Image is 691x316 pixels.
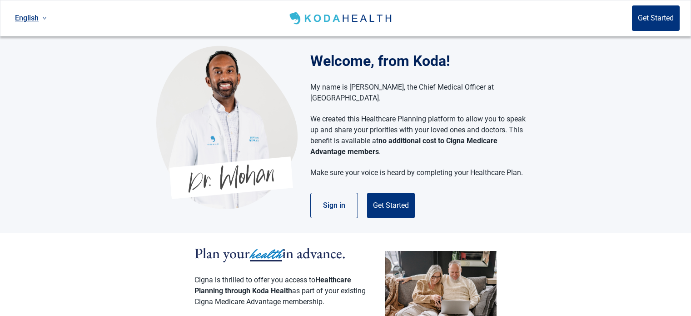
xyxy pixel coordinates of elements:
span: Cigna is thrilled to offer you access to [194,276,315,284]
button: Get Started [367,193,415,218]
span: health [250,244,282,264]
h1: Welcome, from Koda! [310,50,535,72]
img: Koda Health [156,45,298,209]
strong: no additional cost to Cigna Medicare Advantage members [310,136,497,156]
button: Get Started [632,5,680,31]
span: Plan your [194,244,250,263]
p: Make sure your voice is heard by completing your Healthcare Plan. [310,167,526,178]
span: in advance. [282,244,346,263]
span: down [42,16,47,20]
p: We created this Healthcare Planning platform to allow you to speak up and share your priorities w... [310,114,526,157]
a: Current language: English [11,10,50,25]
button: Sign in [310,193,358,218]
img: Koda Health [288,11,395,25]
p: My name is [PERSON_NAME], the Chief Medical Officer at [GEOGRAPHIC_DATA]. [310,82,526,104]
